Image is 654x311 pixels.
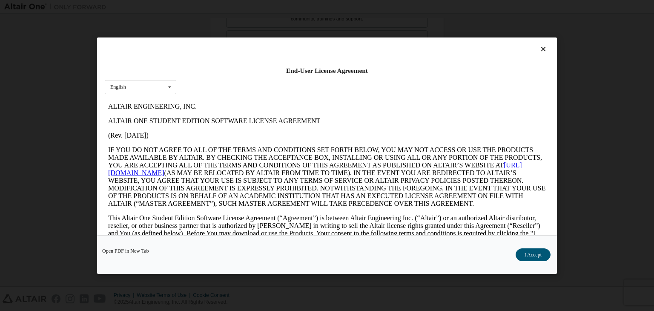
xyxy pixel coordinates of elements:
[516,248,551,261] button: I Accept
[3,3,441,11] p: ALTAIR ENGINEERING, INC.
[110,84,126,89] div: English
[3,47,441,108] p: IF YOU DO NOT AGREE TO ALL OF THE TERMS AND CONDITIONS SET FORTH BELOW, YOU MAY NOT ACCESS OR USE...
[105,66,549,75] div: End-User License Agreement
[3,115,441,153] p: This Altair One Student Edition Software License Agreement (“Agreement”) is between Altair Engine...
[3,18,441,26] p: ALTAIR ONE STUDENT EDITION SOFTWARE LICENSE AGREEMENT
[102,248,149,253] a: Open PDF in New Tab
[3,32,441,40] p: (Rev. [DATE])
[3,62,417,77] a: [URL][DOMAIN_NAME]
